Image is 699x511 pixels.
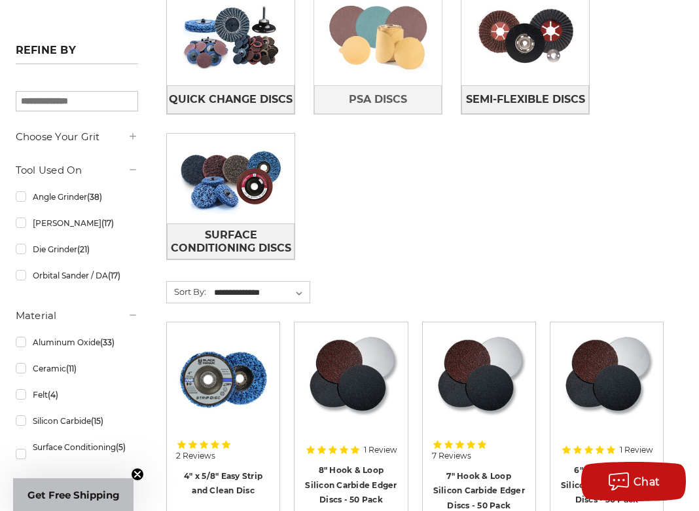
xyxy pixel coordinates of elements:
button: Chat [581,462,686,501]
h5: Tool Used On [16,162,138,178]
a: Felt [16,383,138,406]
span: (11) [66,364,77,373]
select: Sort By: [212,283,310,303]
span: (5) [116,442,126,452]
span: PSA Discs [349,88,407,111]
a: Semi-Flexible Discs [461,85,589,113]
a: Zirconia [16,476,138,499]
span: (15) [91,416,103,426]
h5: Refine by [16,44,138,64]
a: 8" Hook & Loop Silicon Carbide Edger Discs - 50 Pack [305,465,397,504]
a: 7" Hook & Loop Silicon Carbide Edger Discs - 50 Pack [433,471,525,510]
span: (4) [48,390,58,400]
a: [PERSON_NAME] [16,212,138,235]
span: (21) [77,244,90,254]
span: Quick Change Discs [169,88,293,111]
a: Silicon Carbide 7" Hook & Loop Edger Discs [432,331,526,426]
span: 2 Reviews [176,452,215,460]
a: Orbital Sander / DA [16,264,138,287]
a: Surface Conditioning [16,436,138,472]
a: Silicon Carbide 8" Hook & Loop Edger Discs [304,331,398,426]
img: Surface Conditioning Discs [167,134,295,224]
span: 7 Reviews [432,452,471,460]
a: 6" Hook & Loop Silicon Carbide Edger Discs - 50 Pack [561,465,653,504]
img: 4" x 5/8" easy strip and clean discs [176,331,270,426]
span: Surface Conditioning Discs [168,224,294,259]
img: Silicon Carbide 8" Hook & Loop Edger Discs [304,333,398,426]
span: Chat [634,476,660,488]
a: Silicon Carbide [16,409,138,432]
span: Get Free Shipping [27,489,120,501]
a: Angle Grinder [16,185,138,208]
button: Close teaser [131,468,144,481]
span: (17) [108,271,120,280]
a: Die Grinder [16,238,138,261]
a: PSA Discs [314,85,442,113]
img: Silicon Carbide 7" Hook & Loop Edger Discs [432,333,526,426]
span: (38) [87,192,102,202]
a: Silicon Carbide 6" Hook & Loop Edger Discs [560,331,654,426]
span: 1 Review [364,446,397,454]
span: (33) [100,337,115,347]
label: Sort By: [167,282,206,301]
a: Quick Change Discs [167,85,295,113]
h5: Choose Your Grit [16,129,138,145]
span: (17) [101,218,114,228]
a: Surface Conditioning Discs [167,223,295,259]
img: Silicon Carbide 6" Hook & Loop Edger Discs [560,333,654,426]
span: Semi-Flexible Discs [466,88,585,111]
a: 4" x 5/8" Easy Strip and Clean Disc [184,471,262,496]
a: Aluminum Oxide [16,331,138,354]
h5: Material [16,308,138,324]
div: Get Free ShippingClose teaser [13,478,134,511]
a: Ceramic [16,357,138,380]
span: 1 Review [620,446,653,454]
